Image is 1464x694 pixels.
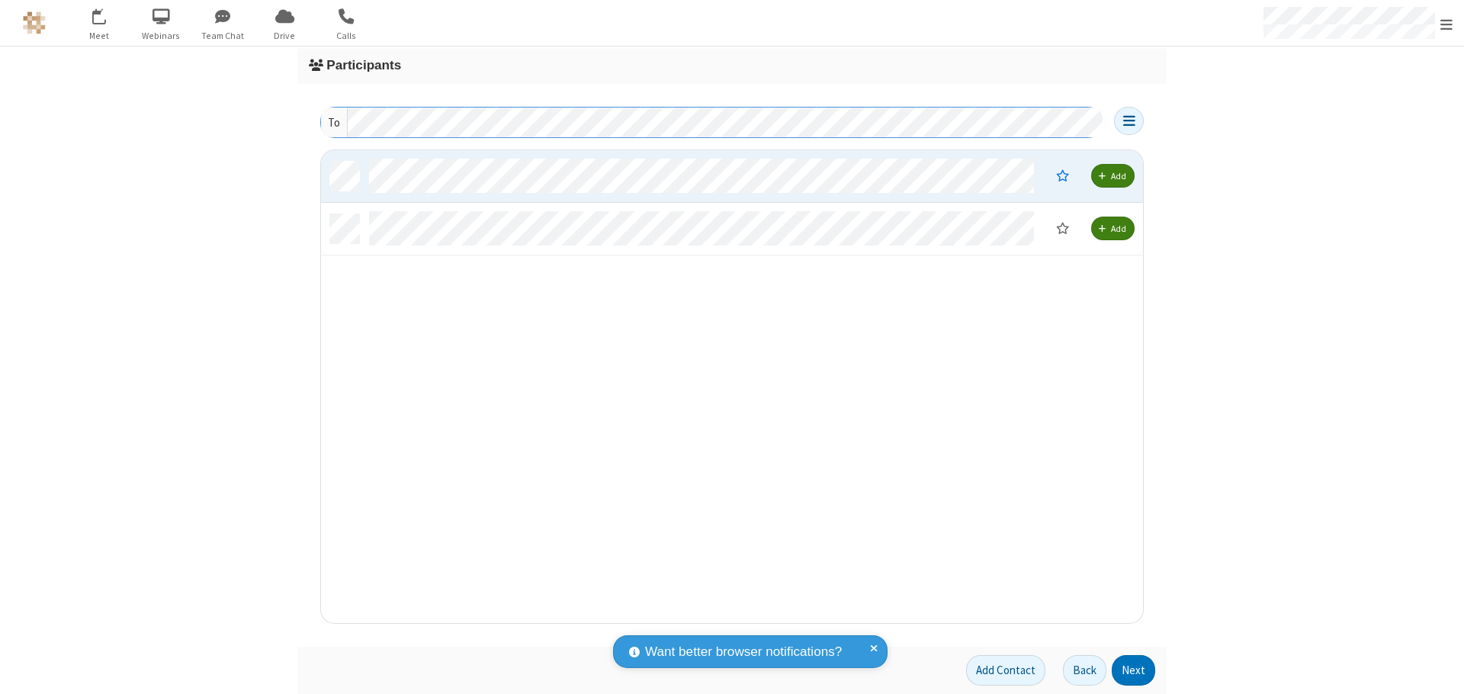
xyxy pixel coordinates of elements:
[194,29,252,43] span: Team Chat
[1063,655,1106,686] button: Back
[1045,215,1080,241] button: Moderator
[256,29,313,43] span: Drive
[976,663,1035,677] span: Add Contact
[1045,162,1080,188] button: Moderator
[1111,170,1126,182] span: Add
[71,29,128,43] span: Meet
[1114,107,1144,135] button: Open menu
[321,108,348,137] div: To
[1091,164,1135,188] button: Add
[133,29,190,43] span: Webinars
[966,655,1045,686] button: Add Contact
[23,11,46,34] img: QA Selenium DO NOT DELETE OR CHANGE
[321,150,1145,625] div: grid
[1112,655,1155,686] button: Next
[1111,223,1126,234] span: Add
[318,29,375,43] span: Calls
[309,58,1155,72] h3: Participants
[101,8,114,20] div: 12
[645,642,842,662] span: Want better browser notifications?
[1091,217,1135,240] button: Add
